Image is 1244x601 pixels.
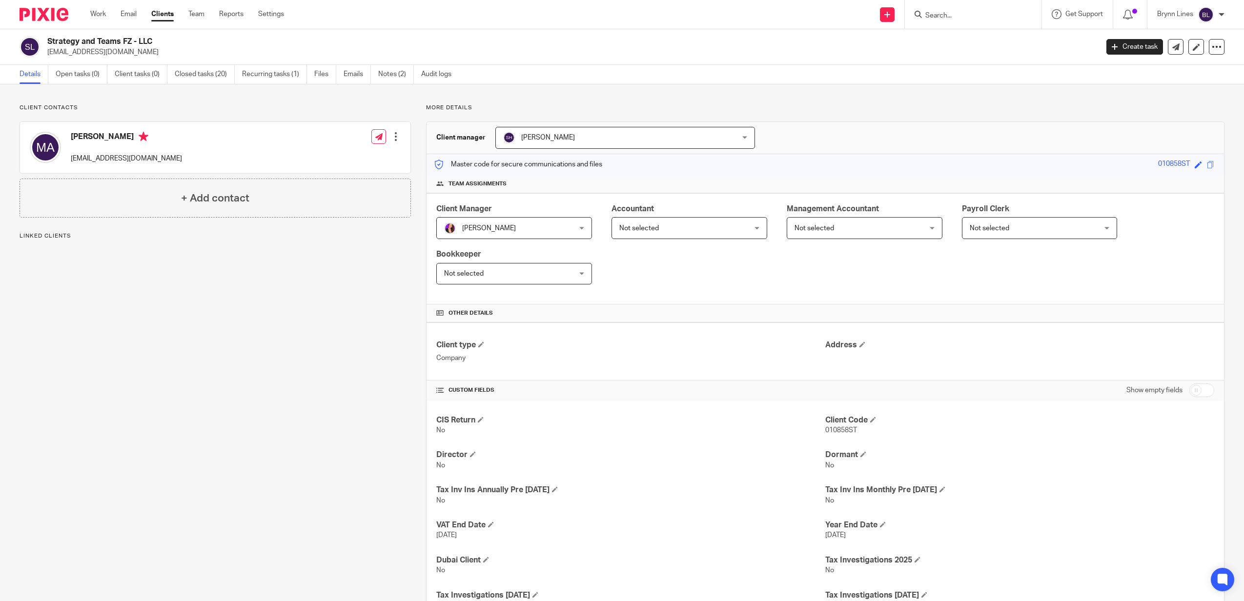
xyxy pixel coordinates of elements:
span: Not selected [795,225,834,232]
p: More details [426,104,1224,112]
h4: CIS Return [436,415,825,425]
p: Master code for secure communications and files [434,160,602,169]
a: Create task [1106,39,1163,55]
img: E9D3003A-F5F1-4EB0-A65C-A143BAF1ACE2.jpeg [444,222,456,234]
h4: Year End Date [825,520,1214,530]
p: Linked clients [20,232,411,240]
span: Payroll Clerk [962,205,1009,213]
a: Team [188,9,204,19]
h4: Client Code [825,415,1214,425]
p: Client contacts [20,104,411,112]
h4: Address [825,340,1214,350]
span: Not selected [619,225,659,232]
span: [PERSON_NAME] [521,134,575,141]
h4: Dormant [825,450,1214,460]
img: svg%3E [20,37,40,57]
h4: Tax Inv Ins Annually Pre [DATE] [436,485,825,495]
h4: Tax Inv Ins Monthly Pre [DATE] [825,485,1214,495]
a: Email [121,9,137,19]
p: [EMAIL_ADDRESS][DOMAIN_NAME] [47,47,1092,57]
a: Closed tasks (20) [175,65,235,84]
p: [EMAIL_ADDRESS][DOMAIN_NAME] [71,154,182,163]
h4: Client type [436,340,825,350]
span: Not selected [444,270,484,277]
h4: Dubai Client [436,555,825,565]
a: Recurring tasks (1) [242,65,307,84]
h4: Tax Investigations 2025 [825,555,1214,565]
h4: CUSTOM FIELDS [436,386,825,394]
span: No [436,567,445,574]
span: Bookkeeper [436,250,481,258]
span: [DATE] [825,532,846,539]
a: Work [90,9,106,19]
i: Primary [139,132,148,141]
div: 010858ST [1158,159,1190,170]
span: Accountant [612,205,654,213]
img: svg%3E [1198,7,1214,22]
span: Client Manager [436,205,492,213]
img: Pixie [20,8,68,21]
span: No [825,497,834,504]
h4: + Add contact [181,191,249,206]
span: [PERSON_NAME] [462,225,516,232]
a: Files [314,65,336,84]
span: Get Support [1065,11,1103,18]
a: Open tasks (0) [56,65,107,84]
a: Reports [219,9,244,19]
span: No [436,462,445,469]
img: svg%3E [30,132,61,163]
span: Team assignments [449,180,507,188]
h4: Tax Investigations [DATE] [825,590,1214,601]
span: [DATE] [436,532,457,539]
span: 010858ST [825,427,857,434]
h4: Tax Investigations [DATE] [436,590,825,601]
img: svg%3E [503,132,515,143]
a: Details [20,65,48,84]
span: No [825,462,834,469]
a: Clients [151,9,174,19]
span: No [436,497,445,504]
span: Other details [449,309,493,317]
p: Brynn Lines [1157,9,1193,19]
a: Settings [258,9,284,19]
h4: [PERSON_NAME] [71,132,182,144]
a: Audit logs [421,65,459,84]
p: Company [436,353,825,363]
span: No [825,567,834,574]
h4: VAT End Date [436,520,825,530]
span: No [436,427,445,434]
a: Notes (2) [378,65,414,84]
label: Show empty fields [1126,385,1183,395]
a: Emails [344,65,371,84]
span: Management Accountant [787,205,879,213]
h3: Client manager [436,133,486,142]
input: Search [924,12,1012,20]
a: Client tasks (0) [115,65,167,84]
h4: Director [436,450,825,460]
h2: Strategy and Teams FZ - LLC [47,37,883,47]
span: Not selected [970,225,1009,232]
